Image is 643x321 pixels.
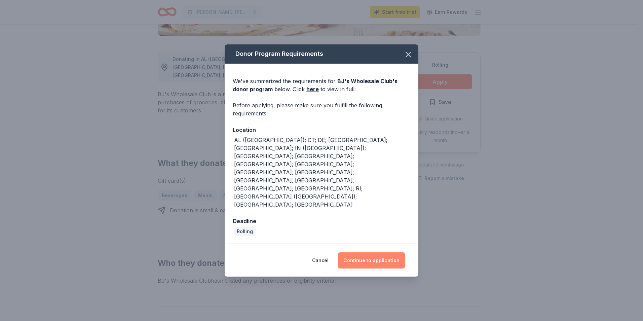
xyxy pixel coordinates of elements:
[306,85,319,93] a: here
[233,217,410,225] div: Deadline
[233,126,410,134] div: Location
[233,77,410,93] div: We've summarized the requirements for below. Click to view in full.
[225,44,418,64] div: Donor Program Requirements
[312,252,329,269] button: Cancel
[234,227,256,236] div: Rolling
[233,101,410,117] div: Before applying, please make sure you fulfill the following requirements:
[234,136,410,209] div: AL ([GEOGRAPHIC_DATA]); CT; DE; [GEOGRAPHIC_DATA]; [GEOGRAPHIC_DATA]; IN ([GEOGRAPHIC_DATA]); [GE...
[338,252,405,269] button: Continue to application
